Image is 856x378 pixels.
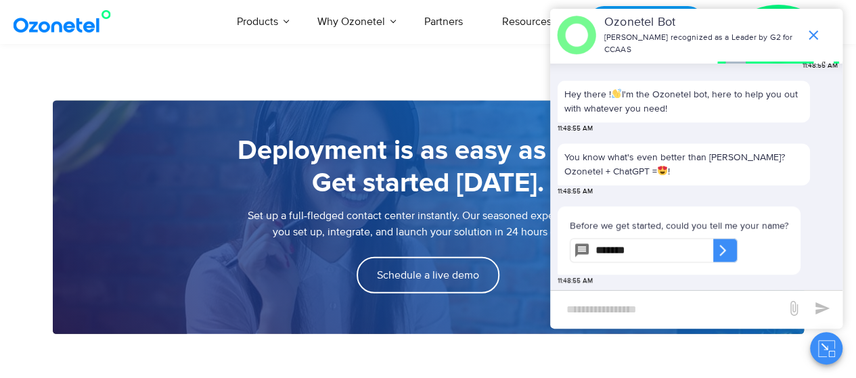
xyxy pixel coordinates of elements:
[558,187,593,197] span: 11:48:55 AM
[558,124,593,134] span: 11:48:55 AM
[564,150,803,179] p: You know what's even better than [PERSON_NAME]? Ozonetel + ChatGPT = !
[604,32,798,56] p: [PERSON_NAME] recognized as a Leader by G2 for CCAAS
[604,14,798,32] p: Ozonetel Bot
[558,276,593,286] span: 11:48:55 AM
[557,298,779,322] div: new-msg-input
[658,166,667,175] img: 😍
[810,332,842,364] button: Close chat
[588,6,704,38] a: Request a Demo
[377,270,479,281] span: Schedule a live demo
[357,257,499,293] a: Schedule a live demo
[570,218,788,233] p: Before we get started, could you tell me your name?
[564,87,803,116] p: Hey there ! I'm the Ozonetel bot, here to help you out with whatever you need!
[80,135,777,199] h5: Deployment is as easy as 1-2-3. Get started [DATE].
[803,61,838,71] span: 11:48:55 AM
[80,208,777,240] p: Set up a full-fledged contact center instantly. Our seasoned experts will help you set up, integr...
[557,16,596,55] img: header
[612,89,621,98] img: 👋
[800,22,827,49] span: end chat or minimize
